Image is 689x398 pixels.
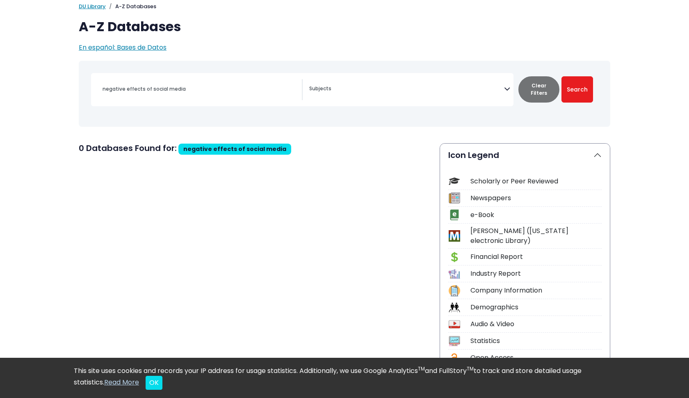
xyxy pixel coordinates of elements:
[561,76,593,103] button: Submit for Search Results
[518,76,559,103] button: Clear Filters
[470,252,602,262] div: Financial Report
[449,319,460,330] img: Icon Audio & Video
[79,2,610,11] nav: breadcrumb
[470,269,602,279] div: Industry Report
[440,144,610,167] button: Icon Legend
[470,286,602,295] div: Company Information
[98,83,302,95] input: Search database by title or keyword
[309,86,504,93] textarea: Search
[106,2,156,11] li: A-Z Databases
[74,366,615,390] div: This site uses cookies and records your IP address for usage statistics. Additionally, we use Goo...
[449,230,460,241] img: Icon MeL (Michigan electronic Library)
[104,377,139,387] a: Read More
[79,142,177,154] span: 0 Databases Found for:
[470,353,602,363] div: Open Access
[79,43,167,52] a: En español: Bases de Datos
[79,61,610,127] nav: Search filters
[470,302,602,312] div: Demographics
[79,19,610,34] h1: A-Z Databases
[418,365,425,372] sup: TM
[449,192,460,204] img: Icon Newspapers
[449,268,460,279] img: Icon Industry Report
[449,336,460,347] img: Icon Statistics
[470,226,602,246] div: [PERSON_NAME] ([US_STATE] electronic Library)
[183,145,286,153] span: negative effects of social media
[449,302,460,313] img: Icon Demographics
[470,193,602,203] div: Newspapers
[449,176,460,187] img: Icon Scholarly or Peer Reviewed
[470,319,602,329] div: Audio & Video
[146,376,162,390] button: Close
[449,352,459,364] img: Icon Open Access
[79,2,106,10] a: DU Library
[449,285,460,296] img: Icon Company Information
[470,210,602,220] div: e-Book
[467,365,474,372] sup: TM
[470,176,602,186] div: Scholarly or Peer Reviewed
[449,209,460,220] img: Icon e-Book
[470,336,602,346] div: Statistics
[449,252,460,263] img: Icon Financial Report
